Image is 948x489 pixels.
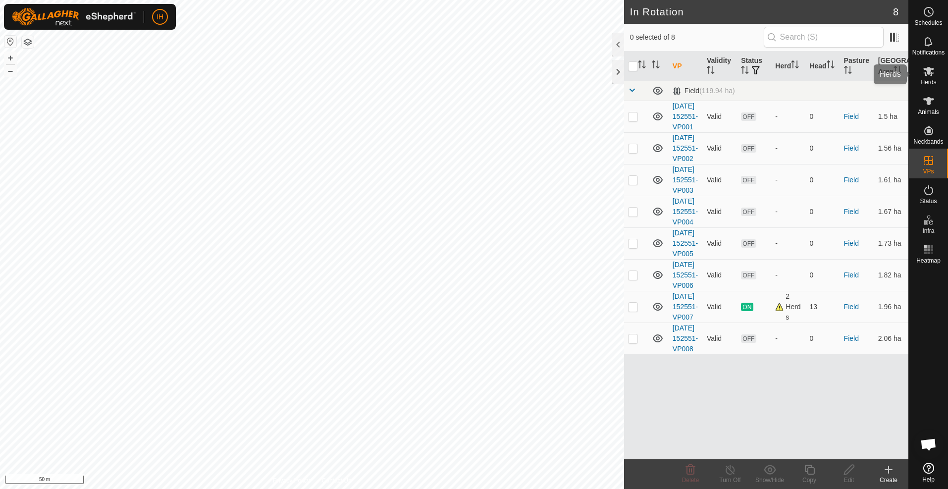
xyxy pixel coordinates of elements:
[703,101,737,132] td: Valid
[673,261,698,289] a: [DATE] 152551-VP006
[869,476,908,485] div: Create
[775,111,801,122] div: -
[741,208,756,216] span: OFF
[741,176,756,184] span: OFF
[775,207,801,217] div: -
[918,109,939,115] span: Animals
[775,291,801,323] div: 2 Herds
[703,323,737,354] td: Valid
[775,333,801,344] div: -
[920,79,936,85] span: Herds
[703,259,737,291] td: Valid
[710,476,750,485] div: Turn Off
[874,132,908,164] td: 1.56 ha
[750,476,790,485] div: Show/Hide
[682,477,699,484] span: Delete
[844,271,859,279] a: Field
[914,20,942,26] span: Schedules
[673,87,735,95] div: Field
[844,303,859,311] a: Field
[273,476,310,485] a: Privacy Policy
[844,208,859,216] a: Field
[673,229,698,258] a: [DATE] 152551-VP005
[922,477,935,483] span: Help
[874,323,908,354] td: 2.06 ha
[844,334,859,342] a: Field
[805,164,840,196] td: 0
[805,227,840,259] td: 0
[805,196,840,227] td: 0
[805,259,840,291] td: 0
[893,4,898,19] span: 8
[874,227,908,259] td: 1.73 ha
[829,476,869,485] div: Edit
[673,292,698,321] a: [DATE] 152551-VP007
[874,259,908,291] td: 1.82 ha
[805,52,840,81] th: Head
[630,6,893,18] h2: In Rotation
[805,291,840,323] td: 13
[827,62,835,70] p-sorticon: Activate to sort
[157,12,163,22] span: IH
[844,112,859,120] a: Field
[4,52,16,64] button: +
[914,430,944,459] div: Open chat
[894,67,901,75] p-sorticon: Activate to sort
[923,168,934,174] span: VPs
[673,165,698,194] a: [DATE] 152551-VP003
[737,52,771,81] th: Status
[874,196,908,227] td: 1.67 ha
[741,67,749,75] p-sorticon: Activate to sort
[703,196,737,227] td: Valid
[630,32,764,43] span: 0 selected of 8
[791,62,799,70] p-sorticon: Activate to sort
[12,8,136,26] img: Gallagher Logo
[922,228,934,234] span: Infra
[322,476,351,485] a: Contact Us
[764,27,884,48] input: Search (S)
[741,303,753,311] span: ON
[638,62,646,70] p-sorticon: Activate to sort
[703,291,737,323] td: Valid
[771,52,805,81] th: Herd
[874,291,908,323] td: 1.96 ha
[844,67,852,75] p-sorticon: Activate to sort
[874,101,908,132] td: 1.5 ha
[775,238,801,249] div: -
[912,50,945,55] span: Notifications
[775,143,801,154] div: -
[673,134,698,163] a: [DATE] 152551-VP002
[874,52,908,81] th: [GEOGRAPHIC_DATA] Area
[4,65,16,77] button: –
[844,239,859,247] a: Field
[775,270,801,280] div: -
[699,87,735,95] span: (119.94 ha)
[805,323,840,354] td: 0
[741,112,756,121] span: OFF
[652,62,660,70] p-sorticon: Activate to sort
[844,144,859,152] a: Field
[741,144,756,153] span: OFF
[741,334,756,343] span: OFF
[703,52,737,81] th: Validity
[909,459,948,487] a: Help
[775,175,801,185] div: -
[703,132,737,164] td: Valid
[913,139,943,145] span: Neckbands
[741,239,756,248] span: OFF
[673,102,698,131] a: [DATE] 152551-VP001
[673,324,698,353] a: [DATE] 152551-VP008
[4,36,16,48] button: Reset Map
[920,198,937,204] span: Status
[916,258,941,264] span: Heatmap
[874,164,908,196] td: 1.61 ha
[707,67,715,75] p-sorticon: Activate to sort
[669,52,703,81] th: VP
[790,476,829,485] div: Copy
[844,176,859,184] a: Field
[840,52,874,81] th: Pasture
[805,132,840,164] td: 0
[741,271,756,279] span: OFF
[805,101,840,132] td: 0
[703,164,737,196] td: Valid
